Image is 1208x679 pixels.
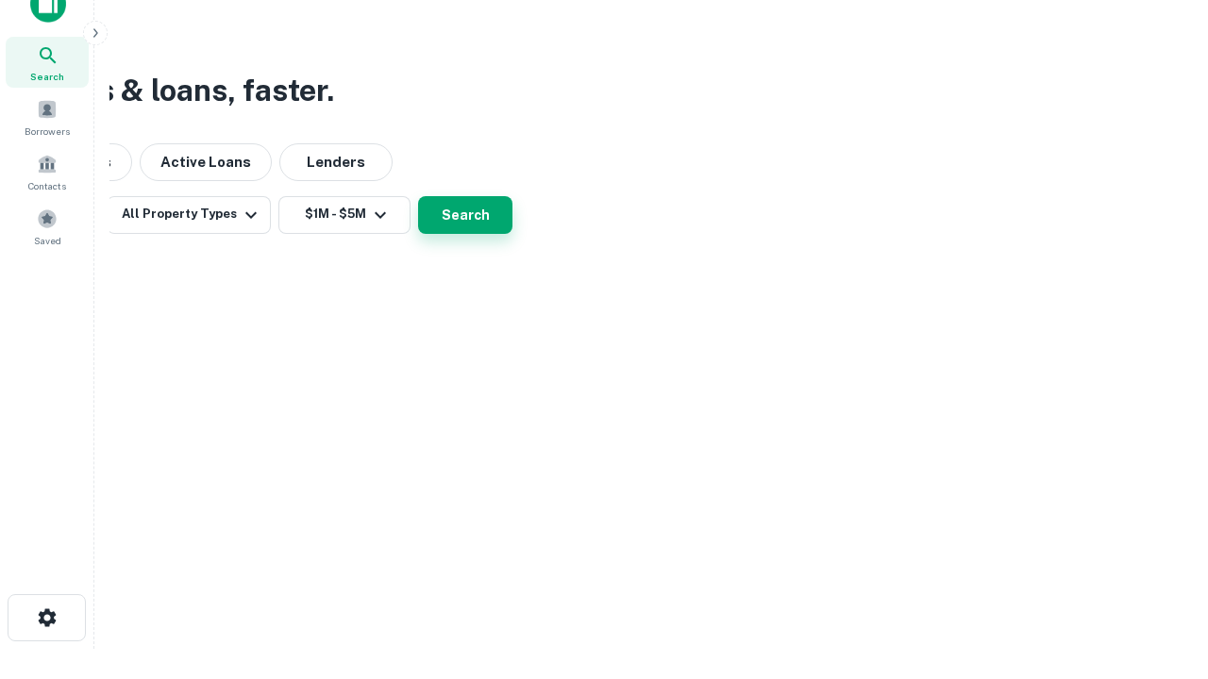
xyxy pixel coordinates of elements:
[30,69,64,84] span: Search
[1114,528,1208,619] iframe: Chat Widget
[34,233,61,248] span: Saved
[278,196,411,234] button: $1M - $5M
[107,196,271,234] button: All Property Types
[25,124,70,139] span: Borrowers
[279,143,393,181] button: Lenders
[28,178,66,193] span: Contacts
[140,143,272,181] button: Active Loans
[6,91,89,142] a: Borrowers
[6,37,89,88] a: Search
[6,201,89,252] a: Saved
[6,146,89,197] a: Contacts
[418,196,512,234] button: Search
